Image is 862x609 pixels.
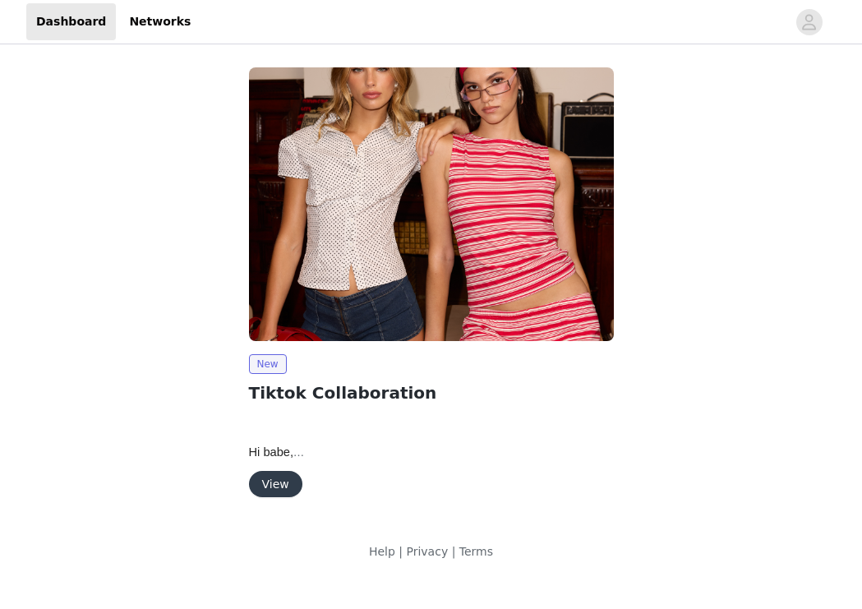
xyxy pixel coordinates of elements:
[399,545,403,558] span: |
[249,67,614,341] img: Edikted
[249,471,302,497] button: View
[452,545,456,558] span: |
[249,478,302,491] a: View
[369,545,395,558] a: Help
[249,445,305,459] span: Hi babe,
[459,545,493,558] a: Terms
[26,3,116,40] a: Dashboard
[406,545,448,558] a: Privacy
[119,3,201,40] a: Networks
[801,9,817,35] div: avatar
[249,354,287,374] span: New
[249,381,614,405] h2: Tiktok Collaboration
